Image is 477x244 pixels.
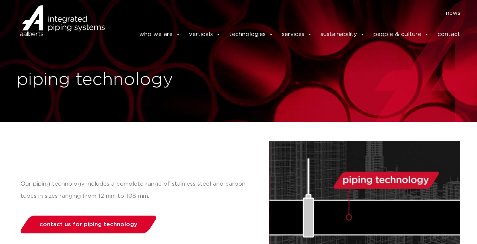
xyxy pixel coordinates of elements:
[282,27,312,42] a: services
[373,27,429,42] a: people & culture
[321,27,365,42] a: sustainability
[17,68,235,92] h1: piping technology
[39,222,137,227] span: contact us for piping technology
[116,7,461,19] nav: Menu
[20,178,254,202] p: Our piping technology includes a complete range of stainless steel and carbon tubes in sizes rang...
[189,27,221,42] a: verticals
[446,7,460,19] a: news
[438,27,460,42] a: contact
[18,216,158,233] a: contact us for piping technology
[229,27,274,42] a: technologies
[139,27,181,42] a: who we are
